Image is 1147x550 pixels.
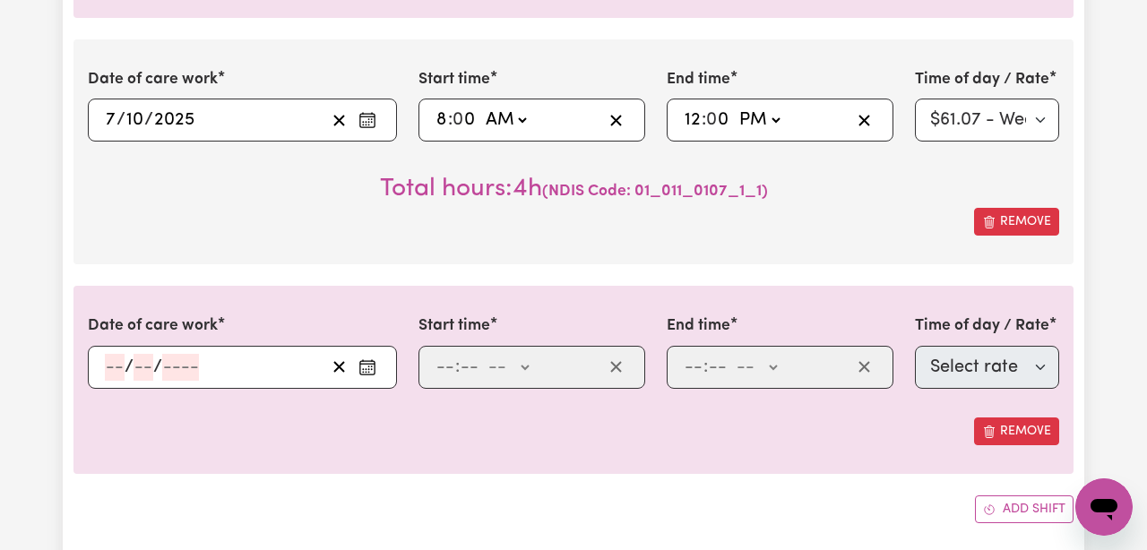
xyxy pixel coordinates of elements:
[116,110,125,130] span: /
[353,354,382,381] button: Enter the date of care work
[325,354,353,381] button: Clear date
[162,354,199,381] input: ----
[436,107,448,133] input: --
[455,357,460,377] span: :
[153,107,195,133] input: ----
[974,417,1059,445] button: Remove this shift
[915,68,1049,91] label: Time of day / Rate
[460,354,479,381] input: --
[380,176,542,202] span: Total hours worked: 4 hours
[88,68,218,91] label: Date of care work
[134,354,153,381] input: --
[1075,478,1133,536] iframe: Button to launch messaging window
[448,110,453,130] span: :
[975,495,1074,523] button: Add another shift
[418,68,490,91] label: Start time
[915,314,1049,338] label: Time of day / Rate
[436,354,455,381] input: --
[105,354,125,381] input: --
[88,314,218,338] label: Date of care work
[105,107,116,133] input: --
[708,107,731,133] input: --
[353,107,382,133] button: Enter the date of care work
[125,357,134,377] span: /
[974,208,1059,236] button: Remove this shift
[153,357,162,377] span: /
[144,110,153,130] span: /
[706,111,717,129] span: 0
[702,110,706,130] span: :
[667,68,730,91] label: End time
[125,107,144,133] input: --
[453,111,463,129] span: 0
[542,184,768,199] span: ( 01_011_0107_1_1 )
[325,107,353,133] button: Clear date
[684,107,702,133] input: --
[703,357,708,377] span: :
[454,107,478,133] input: --
[418,314,490,338] label: Start time
[708,354,728,381] input: --
[548,184,631,199] strong: NDIS Code:
[667,314,730,338] label: End time
[684,354,703,381] input: --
